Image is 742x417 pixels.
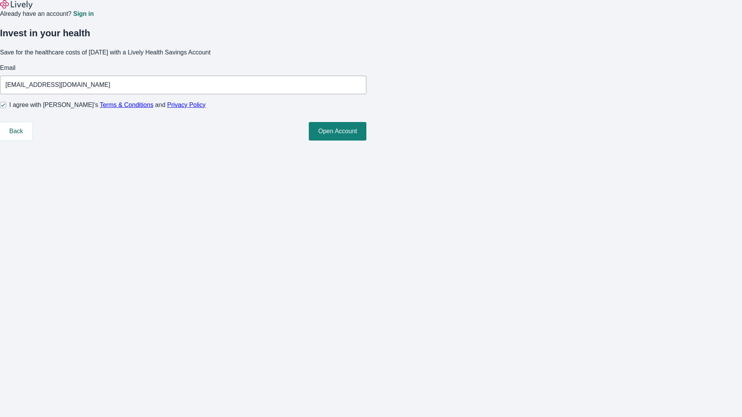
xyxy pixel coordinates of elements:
a: Privacy Policy [167,102,206,108]
span: I agree with [PERSON_NAME]’s and [9,100,206,110]
button: Open Account [309,122,366,141]
a: Terms & Conditions [100,102,153,108]
a: Sign in [73,11,94,17]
